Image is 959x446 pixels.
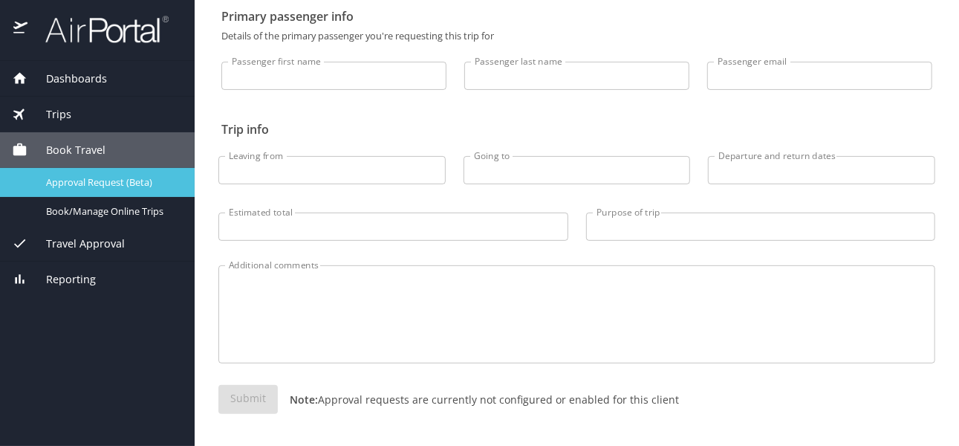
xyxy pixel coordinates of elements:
[221,4,932,28] h2: Primary passenger info
[46,204,177,219] span: Book/Manage Online Trips
[27,271,96,288] span: Reporting
[46,175,177,190] span: Approval Request (Beta)
[27,106,71,123] span: Trips
[27,142,105,158] span: Book Travel
[29,15,169,44] img: airportal-logo.png
[278,392,679,407] p: Approval requests are currently not configured or enabled for this client
[27,236,125,252] span: Travel Approval
[27,71,107,87] span: Dashboards
[290,392,318,407] strong: Note:
[221,31,932,41] p: Details of the primary passenger you're requesting this trip for
[221,117,932,141] h2: Trip info
[13,15,29,44] img: icon-airportal.png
